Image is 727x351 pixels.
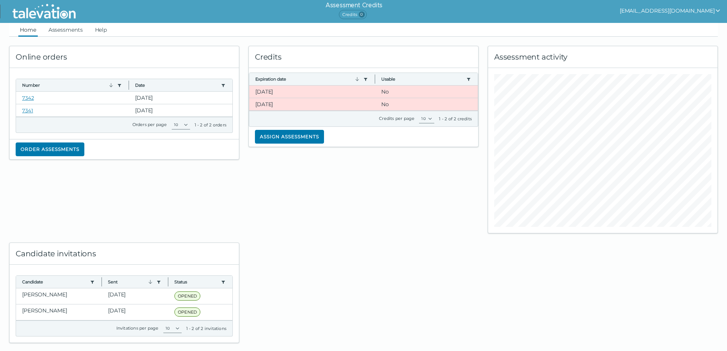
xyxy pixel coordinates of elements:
h6: Assessment Credits [326,1,382,10]
clr-dg-cell: [DATE] [249,86,375,98]
label: Credits per page [379,116,414,121]
span: OPENED [174,307,200,317]
button: Column resize handle [99,273,104,290]
button: Expiration date [255,76,360,82]
div: 1 - 2 of 2 credits [439,116,472,122]
a: Home [18,23,38,37]
div: Online orders [10,46,239,68]
button: Candidate [22,279,87,285]
div: 1 - 2 of 2 invitations [186,325,226,332]
span: Credits [339,10,367,19]
label: Orders per page [132,122,167,127]
button: Number [22,82,114,88]
button: Date [135,82,218,88]
clr-dg-cell: [PERSON_NAME] [16,304,102,320]
img: Talevation_Logo_Transparent_white.png [9,2,79,21]
clr-dg-cell: [DATE] [102,304,168,320]
button: Status [174,279,218,285]
a: Assessments [47,23,84,37]
button: Column resize handle [126,77,131,93]
span: OPENED [174,291,200,301]
span: 0 [359,11,365,18]
clr-dg-cell: [PERSON_NAME] [16,288,102,304]
button: Order assessments [16,142,84,156]
button: Column resize handle [166,273,171,290]
button: Assign assessments [255,130,324,144]
div: Assessment activity [488,46,717,68]
button: show user actions [620,6,721,15]
a: 7342 [22,95,34,101]
button: Sent [108,279,153,285]
div: 1 - 2 of 2 orders [195,122,226,128]
clr-dg-cell: [DATE] [102,288,168,304]
clr-dg-cell: [DATE] [249,98,375,110]
clr-dg-cell: No [375,86,478,98]
clr-dg-cell: [DATE] [129,92,232,104]
button: Usable [381,76,463,82]
a: 7341 [22,107,33,113]
div: Credits [249,46,478,68]
clr-dg-cell: No [375,98,478,110]
div: Candidate invitations [10,243,239,265]
a: Help [93,23,109,37]
button: Column resize handle [372,71,377,87]
label: Invitations per page [116,325,159,331]
clr-dg-cell: [DATE] [129,104,232,116]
